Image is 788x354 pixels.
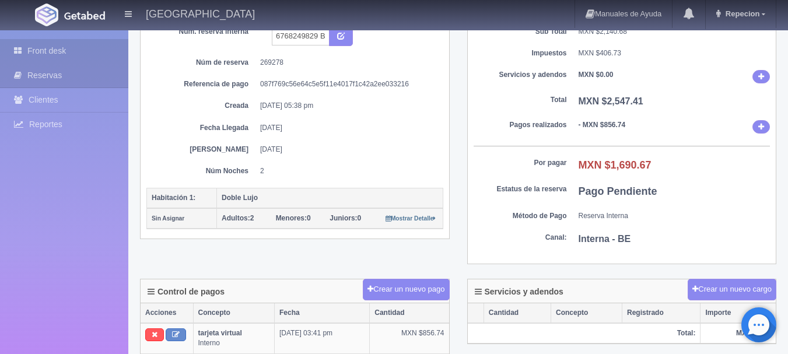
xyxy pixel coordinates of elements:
h4: Servicios y adendos [475,288,563,296]
th: Concepto [551,303,622,323]
dt: Núm de reserva [155,58,248,68]
th: MXN $0.00 [701,323,776,344]
b: Habitación 1: [152,194,195,202]
strong: Adultos: [222,214,250,222]
small: Sin Asignar [152,215,184,222]
dt: Sub Total [474,27,567,37]
b: MXN $2,547.41 [579,96,643,106]
small: Mostrar Detalle [386,215,436,222]
span: 2 [222,214,254,222]
strong: Juniors: [330,214,357,222]
dd: 269278 [260,58,435,68]
th: Total: [468,323,701,344]
b: tarjeta virtual [198,329,242,337]
th: Concepto [193,303,274,323]
dt: Creada [155,101,248,111]
a: Mostrar Detalle [386,214,436,222]
td: [DATE] 03:41 pm [274,323,369,353]
th: Fecha [274,303,369,323]
strong: Menores: [276,214,307,222]
dt: Fecha Llegada [155,123,248,133]
dt: Total [474,95,567,105]
img: Getabed [64,11,105,20]
dt: Pagos realizados [474,120,567,130]
b: MXN $1,690.67 [579,159,652,171]
dt: [PERSON_NAME] [155,145,248,155]
dt: Núm. reserva interna [155,27,248,37]
dt: Impuestos [474,48,567,58]
span: 0 [276,214,311,222]
b: MXN $0.00 [579,71,614,79]
td: Interno [193,323,274,353]
span: Repecion [723,9,760,18]
span: 0 [330,214,361,222]
h4: Control de pagos [148,288,225,296]
button: Crear un nuevo pago [363,279,449,300]
dt: Servicios y adendos [474,70,567,80]
dd: [DATE] [260,145,435,155]
dt: Método de Pago [474,211,567,221]
td: MXN $856.74 [370,323,449,353]
b: Pago Pendiente [579,185,657,197]
dd: [DATE] 05:38 pm [260,101,435,111]
th: Cantidad [370,303,449,323]
h4: [GEOGRAPHIC_DATA] [146,6,255,20]
th: Registrado [622,303,701,323]
dt: Estatus de la reserva [474,184,567,194]
b: Interna - BE [579,234,631,244]
th: Acciones [141,303,193,323]
dt: Por pagar [474,158,567,168]
dd: [DATE] [260,123,435,133]
button: Crear un nuevo cargo [688,279,776,300]
dd: MXN $2,140.68 [579,27,771,37]
dt: Canal: [474,233,567,243]
dd: 2 [260,166,435,176]
dd: 087f769c56e64c5e5f11e4017f1c42a2ee033216 [260,79,435,89]
b: - MXN $856.74 [579,121,626,129]
dt: Referencia de pago [155,79,248,89]
th: Cantidad [484,303,551,323]
img: Getabed [35,3,58,26]
th: Doble Lujo [217,188,443,208]
th: Importe [701,303,776,323]
dt: Núm Noches [155,166,248,176]
dd: MXN $406.73 [579,48,771,58]
dd: Reserva Interna [579,211,771,221]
